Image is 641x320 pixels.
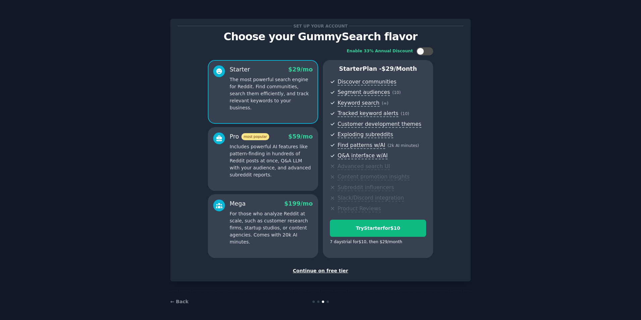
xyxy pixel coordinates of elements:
span: Set up your account [292,22,349,30]
span: Find patterns w/AI [338,142,385,149]
div: Try Starter for $10 [330,225,426,232]
span: ( 2k AI minutes ) [388,143,419,148]
p: Choose your GummySearch flavor [177,31,464,43]
span: most popular [241,133,270,140]
span: Discover communities [338,78,396,86]
span: Advanced search UI [338,163,390,170]
span: Slack/Discord integration [338,195,404,202]
p: Starter Plan - [330,65,426,73]
p: For those who analyze Reddit at scale, such as customer research firms, startup studios, or conte... [230,210,313,246]
div: Pro [230,132,269,141]
span: $ 29 /mo [288,66,313,73]
span: ( ∞ ) [382,101,389,106]
div: Enable 33% Annual Discount [347,48,413,54]
p: Includes powerful AI features like pattern-finding in hundreds of Reddit posts at once, Q&A LLM w... [230,143,313,178]
div: Starter [230,65,250,74]
span: $ 29 /month [382,65,417,72]
span: Tracked keyword alerts [338,110,398,117]
span: ( 10 ) [401,111,409,116]
span: Subreddit influencers [338,184,394,191]
span: Product Reviews [338,205,381,212]
div: 7 days trial for $10 , then $ 29 /month [330,239,402,245]
p: The most powerful search engine for Reddit. Find communities, search them efficiently, and track ... [230,76,313,111]
span: $ 59 /mo [288,133,313,140]
span: Customer development themes [338,121,421,128]
span: Content promotion insights [338,173,410,180]
span: Exploding subreddits [338,131,393,138]
span: ( 10 ) [392,90,401,95]
span: Keyword search [338,100,380,107]
div: Mega [230,200,246,208]
span: $ 199 /mo [284,200,313,207]
span: Segment audiences [338,89,390,96]
a: ← Back [170,299,188,304]
div: Continue on free tier [177,267,464,274]
span: Q&A interface w/AI [338,152,388,159]
button: TryStarterfor$10 [330,220,426,237]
